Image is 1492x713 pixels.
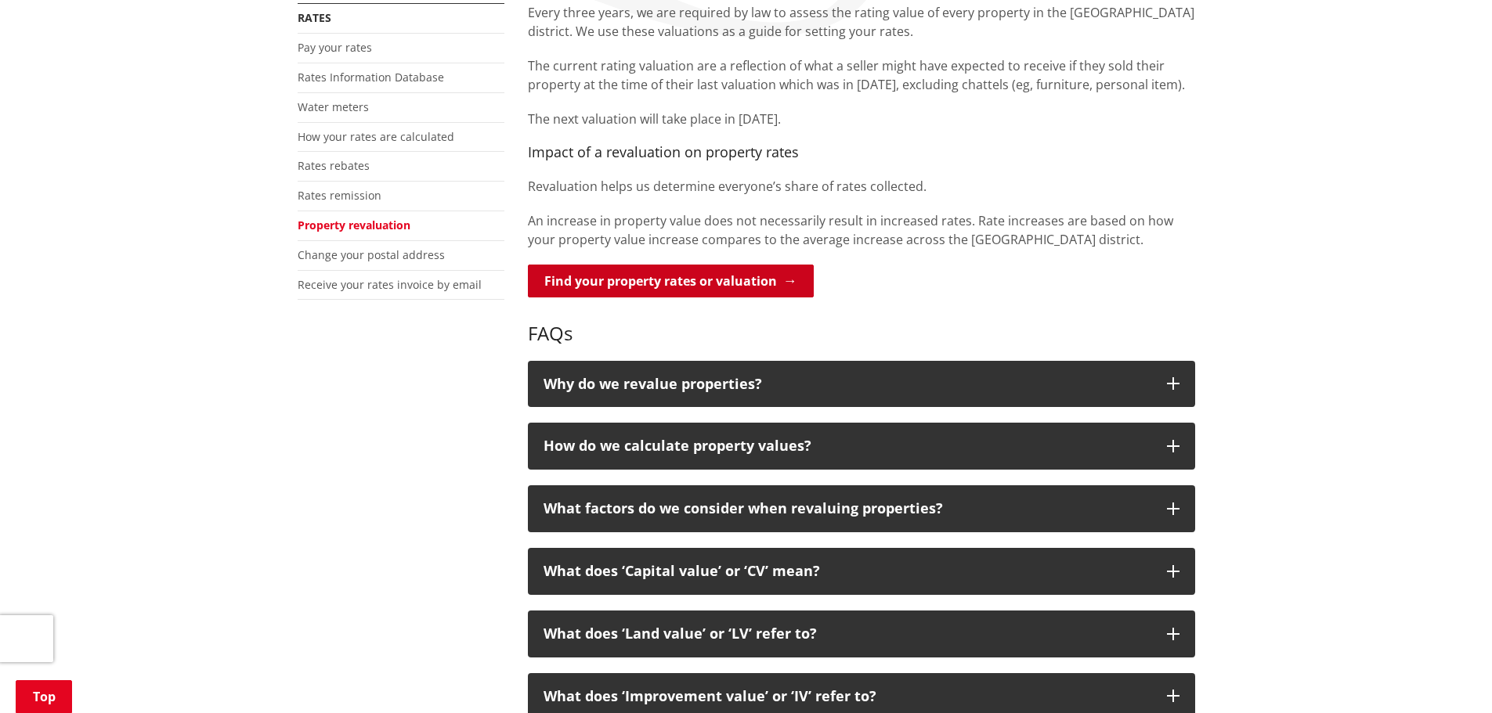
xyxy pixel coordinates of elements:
[528,211,1195,249] p: An increase in property value does not necessarily result in increased rates. Rate increases are ...
[528,3,1195,41] p: Every three years, we are required by law to assess the rating value of every property in the [GE...
[544,689,1151,704] p: What does ‘Improvement value’ or ‘IV’ refer to?
[544,376,1151,392] p: Why do we revalue properties?
[298,247,445,262] a: Change your postal address
[528,610,1195,657] button: What does ‘Land value’ or ‘LV’ refer to?
[298,218,410,232] a: Property revaluation
[298,277,482,292] a: Receive your rates invoice by email
[528,485,1195,532] button: What factors do we consider when revaluing properties?
[528,548,1195,595] button: What does ‘Capital value’ or ‘CV’ mean?
[544,564,1151,579] p: What does ‘Capital value’ or ‘CV’ mean?
[528,265,814,297] a: Find your property rates or valuation
[528,56,1195,94] p: The current rating valuation are a reflection of what a seller might have expected to receive if ...
[528,423,1195,470] button: How do we calculate property values?
[528,300,1195,345] h3: FAQs
[544,438,1151,454] p: How do we calculate property values?
[528,361,1195,408] button: Why do we revalue properties?
[544,501,1151,517] p: What factors do we consider when revaluing properties?
[298,158,370,173] a: Rates rebates
[528,144,1195,161] h4: Impact of a revaluation on property rates
[528,110,1195,128] p: The next valuation will take place in [DATE].
[528,177,1195,196] p: Revaluation helps us determine everyone’s share of rates collected.
[16,680,72,713] a: Top
[298,129,454,144] a: How your rates are calculated
[298,99,369,114] a: Water meters
[298,188,381,203] a: Rates remission
[298,10,331,25] a: Rates
[298,70,444,85] a: Rates Information Database
[298,40,372,55] a: Pay your rates
[544,626,1151,642] p: What does ‘Land value’ or ‘LV’ refer to?
[1420,647,1476,704] iframe: Messenger Launcher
